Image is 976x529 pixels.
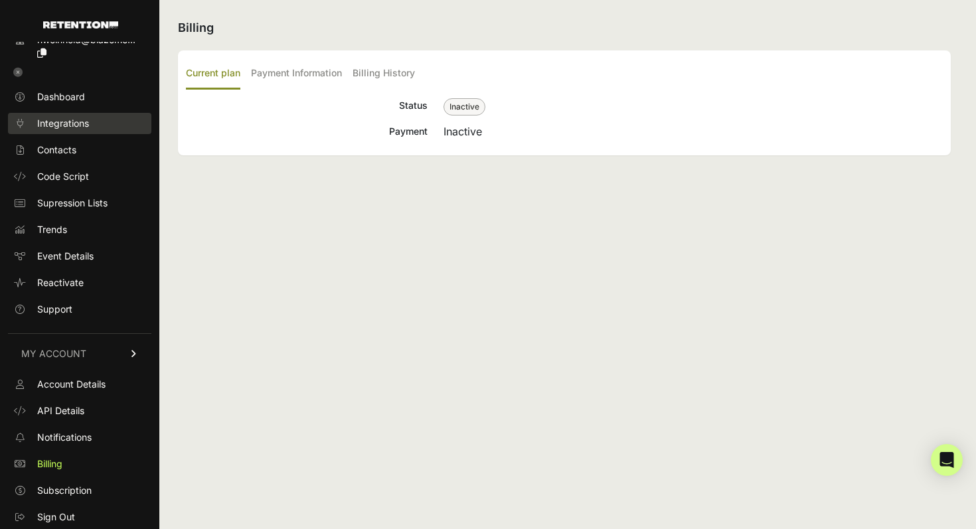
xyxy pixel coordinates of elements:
label: Payment Information [251,58,342,90]
img: Retention.com [43,21,118,29]
a: API Details [8,400,151,421]
a: Dashboard [8,86,151,108]
h2: Billing [178,19,951,37]
a: Account Details [8,374,151,395]
a: Code Script [8,166,151,187]
span: Integrations [37,117,89,130]
span: Notifications [37,431,92,444]
a: Sign Out [8,506,151,528]
a: Trends [8,219,151,240]
span: API Details [37,404,84,417]
span: Code Script [37,170,89,183]
a: Event Details [8,246,151,267]
a: Supression Lists [8,192,151,214]
a: Billing [8,453,151,475]
a: MY ACCOUNT [8,333,151,374]
a: Support [8,299,151,320]
a: Subscription [8,480,151,501]
label: Current plan [186,58,240,90]
span: Dashboard [37,90,85,104]
a: Notifications [8,427,151,448]
a: Reactivate [8,272,151,293]
div: Payment [186,123,428,139]
span: Reactivate [37,276,84,289]
span: Contacts [37,143,76,157]
span: Subscription [37,484,92,497]
span: Sign Out [37,510,75,524]
span: Account Details [37,378,106,391]
div: Inactive [444,123,943,139]
span: Event Details [37,250,94,263]
a: Integrations [8,113,151,134]
span: Support [37,303,72,316]
span: MY ACCOUNT [21,347,86,360]
div: Status [186,98,428,115]
span: Billing [37,457,62,471]
span: Trends [37,223,67,236]
span: Inactive [444,98,485,115]
div: Open Intercom Messenger [931,444,963,476]
span: Supression Lists [37,196,108,210]
a: Contacts [8,139,151,161]
label: Billing History [353,58,415,90]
